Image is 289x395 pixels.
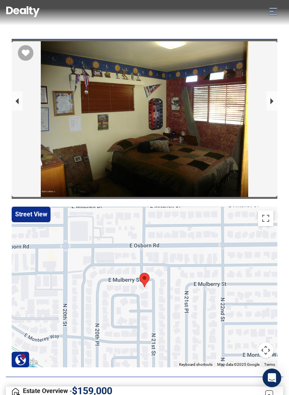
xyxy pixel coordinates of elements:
[6,6,40,17] img: Dealty - Buy, Sell & Rent Homes
[258,211,273,226] button: Toggle fullscreen view
[266,91,277,111] button: next slide / item
[12,207,50,222] button: Street View
[264,5,283,17] button: Toggle navigation
[12,91,23,111] button: previous slide / item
